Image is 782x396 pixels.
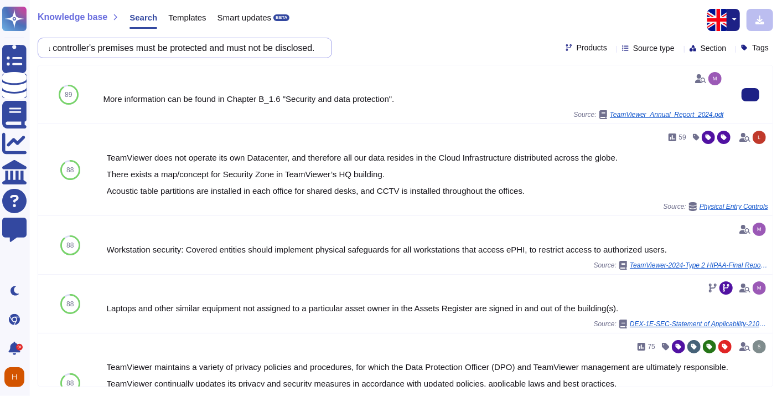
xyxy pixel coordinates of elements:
span: Source type [633,44,675,52]
span: Products [577,44,607,52]
span: 88 [66,301,74,307]
div: 9+ [16,344,23,351]
span: 89 [65,91,72,98]
span: 75 [648,343,655,350]
div: BETA [273,14,289,21]
span: Physical Entry Controls [700,203,768,210]
span: Source: [573,110,724,119]
span: Search [130,13,157,22]
span: TeamViewer-2024-Type 2 HIPAA-Final Report.pdf [630,262,768,269]
button: user [2,365,32,389]
div: More information can be found in Chapter B_1.6 "Security and data protection". [103,95,724,103]
span: 59 [679,134,686,141]
input: Search a question or template... [44,38,320,58]
span: TeamViewer_Annual_Report_2024.pdf [610,111,724,118]
img: user [753,223,766,236]
span: DEX-1E-SEC-Statement of Applicability-210325-120729.pdf [630,321,768,327]
span: 88 [66,167,74,173]
img: user [753,131,766,144]
img: user [708,72,722,85]
span: 88 [66,242,74,249]
div: Workstation security: Covered entities should implement physical safeguards for all workstations ... [107,245,768,254]
img: user [753,340,766,353]
span: 88 [66,380,74,387]
span: Tags [752,44,769,52]
span: Smart updates [217,13,272,22]
img: user [4,367,24,387]
img: en [707,9,729,31]
div: TeamViewer does not operate its own Datacenter, and therefore all our data resides in the Cloud I... [107,153,768,195]
img: user [753,281,766,295]
span: Section [701,44,727,52]
span: Knowledge base [38,13,107,22]
div: Laptops and other similar equipment not assigned to a particular asset owner in the Assets Regist... [107,304,768,312]
span: Source: [594,320,768,328]
span: Source: [594,261,768,270]
span: Templates [168,13,206,22]
span: Source: [664,202,768,211]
